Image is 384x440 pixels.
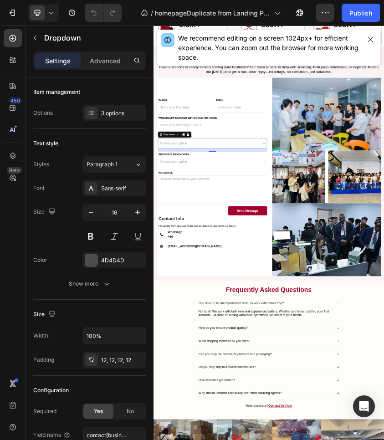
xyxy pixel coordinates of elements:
[101,109,144,118] div: 3 options
[90,56,121,66] p: Advanced
[178,33,360,62] div: We recommend editing on a screen 1024px+ for efficient experience. You can zoom out the browser f...
[33,109,53,117] div: Options
[10,184,133,206] input: Enter your first name
[11,344,268,354] p: *MESSAGE
[11,301,268,310] p: *Revenue per month
[10,226,269,248] input: Enter your Whatsapp number
[11,172,132,182] p: *NAME
[33,431,71,439] div: Field name
[33,308,57,321] div: Size
[127,407,134,415] span: No
[33,206,57,218] div: Size
[33,407,56,415] div: Required
[255,12,339,26] p: Wholesale orders shipped
[87,160,118,169] span: Paragraph 1
[11,257,268,266] p: *Your Business Focus
[342,4,380,22] button: Publish
[33,276,146,292] button: Show more
[101,184,144,193] div: Sans-serif
[101,256,144,265] div: 4D4D4D
[11,215,268,224] p: *Whatsapp Number with country code
[349,8,372,18] div: Publish
[69,279,111,288] div: Show more
[151,8,153,18] span: /
[45,56,71,66] p: Settings
[33,160,49,169] div: Styles
[83,327,146,344] input: Auto
[33,386,69,394] div: Configuration
[94,407,103,415] span: Yes
[353,395,375,417] div: Open Intercom Messenger
[82,156,146,173] button: Paragraph 1
[7,167,22,174] div: Beta
[33,184,45,192] div: Font
[147,184,269,206] input: Enter your email
[155,8,271,18] span: homepageDuplicate from Landing Page - [DATE] 17:51:30
[44,32,143,43] p: Dropdown
[33,256,47,264] div: Color
[101,356,144,364] div: 12, 12, 12, 12
[33,356,54,364] div: Padding
[33,139,58,148] div: Text style
[148,172,268,182] p: Email
[85,4,122,22] div: Undo/Redo
[33,88,80,96] div: Item management
[154,26,384,440] iframe: Design area
[9,97,22,104] div: 450
[60,12,170,26] p: FBA inventory delivered flawlessly
[33,332,48,340] div: Width
[22,255,52,263] div: Dropdown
